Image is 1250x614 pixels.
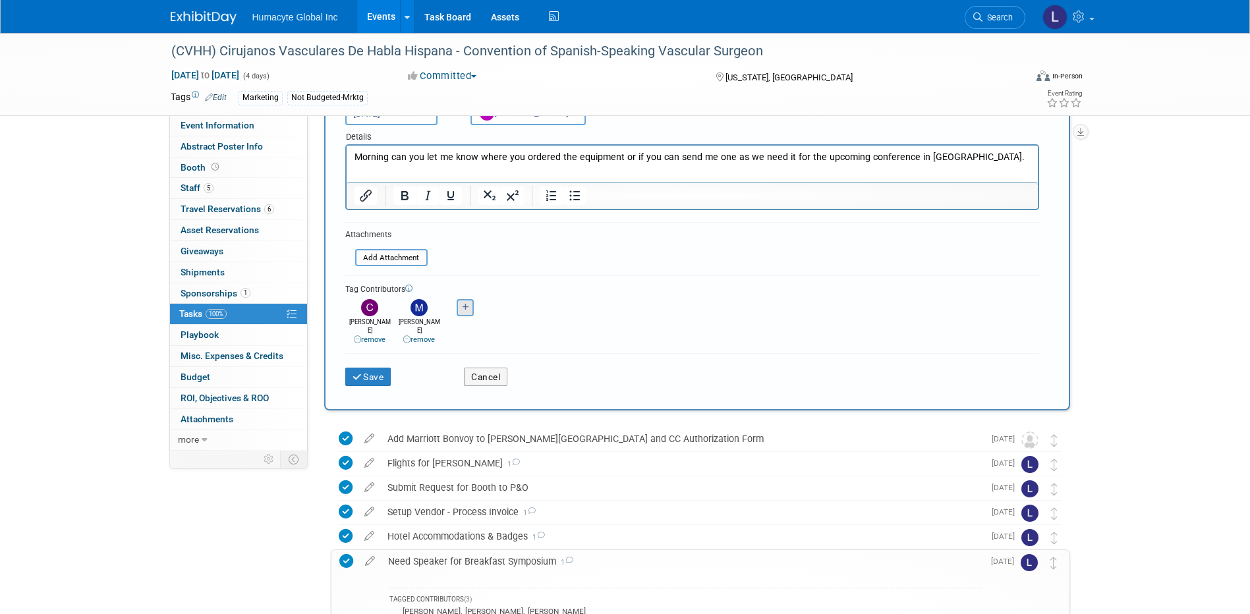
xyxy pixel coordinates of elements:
img: Linda Hamilton [1021,456,1038,473]
a: Tasks100% [170,304,307,324]
span: 1 [519,509,536,517]
span: [US_STATE], [GEOGRAPHIC_DATA] [725,72,853,82]
a: edit [358,506,381,518]
a: Abstract Poster Info [170,136,307,157]
span: [DATE] [992,507,1021,516]
div: Hotel Accommodations & Badges [381,525,984,547]
div: Flights for [PERSON_NAME] [381,452,984,474]
a: remove [354,335,385,344]
i: Move task [1051,507,1058,520]
iframe: Rich Text Area [347,146,1038,182]
td: Tags [171,90,227,105]
a: edit [358,457,381,469]
a: ROI, Objectives & ROO [170,388,307,408]
i: Move task [1051,483,1058,495]
button: Bold [393,186,416,205]
span: Event Information [181,120,254,130]
button: Underline [440,186,462,205]
img: Unassigned [1021,432,1038,449]
span: [PERSON_NAME] [480,107,569,118]
span: Booth not reserved yet [209,162,221,172]
a: edit [358,530,381,542]
i: Move task [1051,532,1058,544]
img: Format-Inperson.png [1037,70,1050,81]
a: Edit [205,93,227,102]
a: Attachments [170,409,307,430]
div: Attachments [345,229,428,240]
img: Carlos Martin Colindres [361,299,378,316]
button: Numbered list [540,186,563,205]
span: Sponsorships [181,288,250,298]
div: [PERSON_NAME] [349,316,391,345]
button: Save [345,368,391,386]
img: Linda Hamilton [1021,529,1038,546]
a: Staff5 [170,178,307,198]
button: Cancel [464,368,507,386]
span: [DATE] [992,483,1021,492]
div: Event Format [948,69,1083,88]
a: edit [358,482,381,493]
span: 1 [503,460,520,468]
span: [DATE] [992,459,1021,468]
a: Search [965,6,1025,29]
div: Marketing [239,91,283,105]
img: ExhibitDay [171,11,237,24]
img: Linda Hamilton [1021,505,1038,522]
span: Playbook [181,329,219,340]
span: [DATE] [991,557,1021,566]
span: Booth [181,162,221,173]
div: In-Person [1052,71,1083,81]
button: Subscript [478,186,501,205]
a: Asset Reservations [170,220,307,240]
div: (CVHH) Cirujanos Vasculares De Habla Hispana - Convention of Spanish-Speaking Vascular Surgeon [167,40,1006,63]
div: Event Rating [1046,90,1082,97]
div: TAGGED CONTRIBUTORS [389,595,983,606]
span: Giveaways [181,246,223,256]
div: [PERSON_NAME] [398,316,441,345]
span: Staff [181,182,213,193]
i: Move task [1051,434,1058,447]
span: Tasks [179,308,227,319]
span: 6 [264,204,274,214]
a: remove [403,335,435,344]
a: Booth [170,157,307,178]
span: 1 [556,558,573,567]
i: Move task [1050,557,1057,569]
span: (4 days) [242,72,270,80]
span: 100% [206,309,227,319]
span: [DATE] [992,434,1021,443]
a: more [170,430,307,450]
a: Budget [170,367,307,387]
div: Not Budgeted-Mrktg [287,91,368,105]
div: Add Marriott Bonvoy to [PERSON_NAME][GEOGRAPHIC_DATA] and CC Authorization Form [381,428,984,450]
span: Shipments [181,267,225,277]
span: Travel Reservations [181,204,274,214]
button: Insert/edit link [355,186,377,205]
a: Shipments [170,262,307,283]
a: Event Information [170,115,307,136]
img: Mauricio Berdugo [411,299,428,316]
button: Bullet list [563,186,586,205]
span: [DATE] [992,532,1021,541]
span: 5 [204,183,213,193]
i: Move task [1051,459,1058,471]
span: Search [982,13,1013,22]
span: Budget [181,372,210,382]
a: Travel Reservations6 [170,199,307,219]
button: Italic [416,186,439,205]
button: Superscript [501,186,524,205]
td: Toggle Event Tabs [280,451,307,468]
span: (3) [464,596,472,603]
span: Humacyte Global Inc [252,12,338,22]
button: Committed [403,69,482,83]
span: [DATE] [DATE] [171,69,240,81]
a: Sponsorships1 [170,283,307,304]
div: Setup Vendor - Process Invoice [381,501,984,523]
span: 1 [528,533,545,542]
a: Misc. Expenses & Credits [170,346,307,366]
a: Giveaways [170,241,307,262]
div: Tag Contributors [345,281,1039,295]
span: Abstract Poster Info [181,141,263,152]
a: Playbook [170,325,307,345]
